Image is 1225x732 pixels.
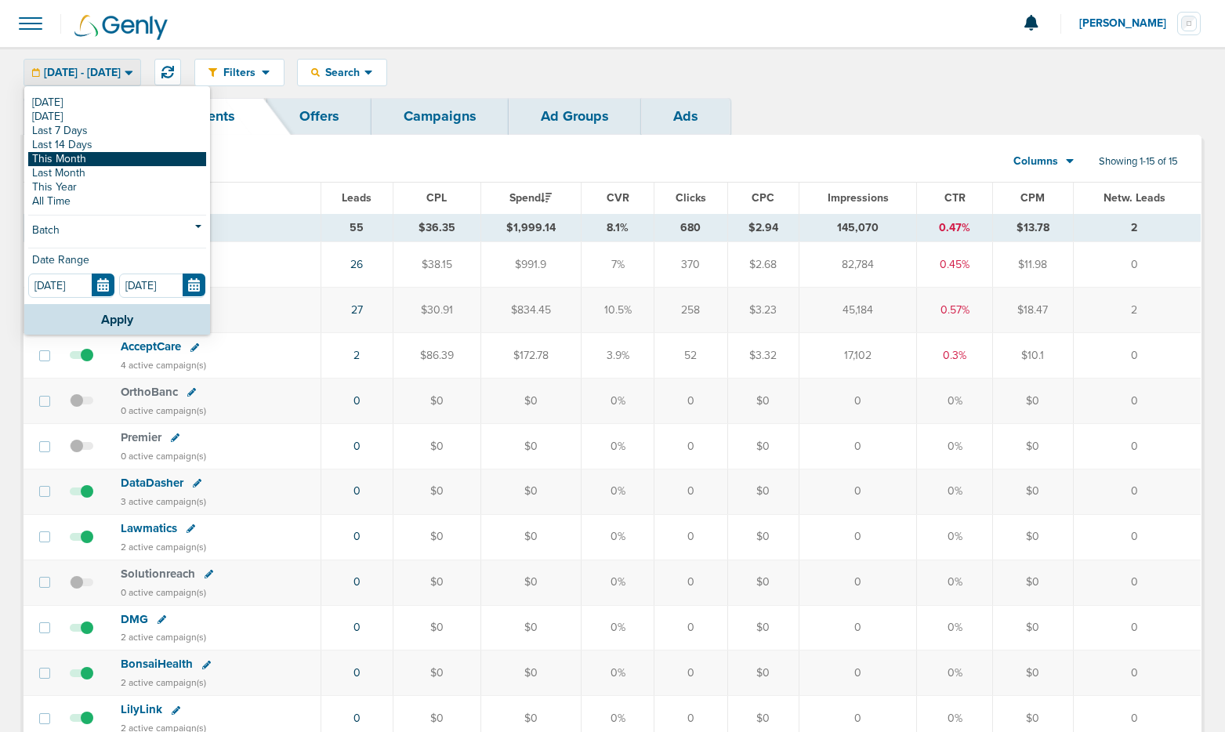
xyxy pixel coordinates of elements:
[992,560,1073,605] td: $0
[654,214,727,242] td: 680
[28,255,206,274] div: Date Range
[1074,242,1201,288] td: 0
[727,469,799,514] td: $0
[28,180,206,194] a: This Year
[393,333,480,379] td: $86.39
[582,333,654,379] td: 3.9%
[917,514,992,560] td: 0%
[582,423,654,469] td: 0%
[480,514,581,560] td: $0
[121,567,195,581] span: Solutionreach
[158,98,267,135] a: Clients
[320,66,364,79] span: Search
[654,379,727,424] td: 0
[121,385,178,399] span: OrthoBanc
[480,650,581,696] td: $0
[121,360,206,371] small: 4 active campaign(s)
[799,288,917,333] td: 45,184
[24,98,158,135] a: Dashboard
[353,440,361,453] a: 0
[582,514,654,560] td: 0%
[1074,423,1201,469] td: 0
[917,605,992,650] td: 0%
[917,469,992,514] td: 0%
[992,469,1073,514] td: $0
[582,650,654,696] td: 0%
[654,650,727,696] td: 0
[353,666,361,679] a: 0
[799,469,917,514] td: 0
[727,333,799,379] td: $3.32
[480,242,581,288] td: $991.9
[654,469,727,514] td: 0
[654,333,727,379] td: 52
[582,469,654,514] td: 0%
[992,650,1073,696] td: $0
[121,542,206,553] small: 2 active campaign(s)
[121,451,206,462] small: 0 active campaign(s)
[509,191,552,205] span: Spend
[121,476,183,490] span: DataDasher
[121,339,181,353] span: AcceptCare
[393,469,480,514] td: $0
[582,379,654,424] td: 0%
[393,423,480,469] td: $0
[992,214,1073,242] td: $13.78
[752,191,774,205] span: CPC
[582,605,654,650] td: 0%
[727,423,799,469] td: $0
[917,214,992,242] td: 0.47%
[28,152,206,166] a: This Month
[353,394,361,408] a: 0
[480,423,581,469] td: $0
[641,98,730,135] a: Ads
[480,560,581,605] td: $0
[917,333,992,379] td: 0.3%
[28,222,206,241] a: Batch
[582,242,654,288] td: 7%
[992,333,1073,379] td: $10.1
[799,214,917,242] td: 145,070
[393,288,480,333] td: $30.91
[28,166,206,180] a: Last Month
[654,560,727,605] td: 0
[74,15,168,40] img: Genly
[121,702,162,716] span: LilyLink
[480,605,581,650] td: $0
[582,560,654,605] td: 0%
[28,138,206,152] a: Last 14 Days
[217,66,262,79] span: Filters
[917,379,992,424] td: 0%
[393,379,480,424] td: $0
[353,530,361,543] a: 0
[24,304,210,335] button: Apply
[393,650,480,696] td: $0
[121,677,206,688] small: 2 active campaign(s)
[353,484,361,498] a: 0
[1074,469,1201,514] td: 0
[992,423,1073,469] td: $0
[351,303,363,317] a: 27
[121,612,148,626] span: DMG
[727,605,799,650] td: $0
[917,423,992,469] td: 0%
[992,605,1073,650] td: $0
[393,214,480,242] td: $36.35
[1074,650,1201,696] td: 0
[727,650,799,696] td: $0
[480,379,581,424] td: $0
[1074,379,1201,424] td: 0
[654,514,727,560] td: 0
[509,98,641,135] a: Ad Groups
[727,242,799,288] td: $2.68
[582,288,654,333] td: 10.5%
[799,379,917,424] td: 0
[1074,333,1201,379] td: 0
[121,496,206,507] small: 3 active campaign(s)
[992,242,1073,288] td: $11.98
[28,110,206,124] a: [DATE]
[1074,605,1201,650] td: 0
[342,191,371,205] span: Leads
[727,288,799,333] td: $3.23
[393,242,480,288] td: $38.15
